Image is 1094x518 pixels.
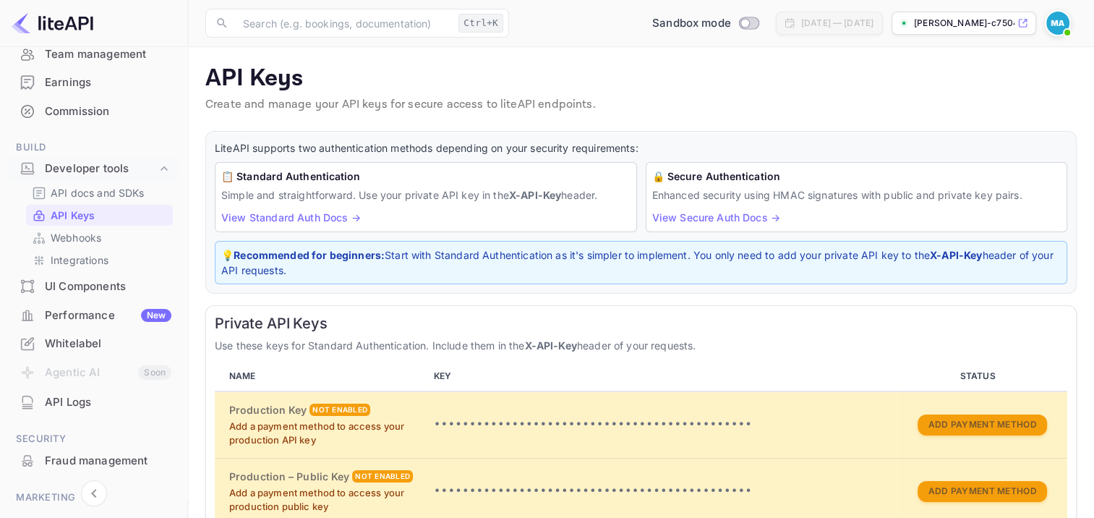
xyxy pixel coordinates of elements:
div: Performance [45,307,171,324]
a: Commission [9,98,179,124]
th: STATUS [897,362,1067,391]
div: Webhooks [26,227,173,248]
div: Not enabled [309,404,370,416]
p: 💡 Start with Standard Authentication as it's simpler to implement. You only need to add your priv... [221,247,1061,278]
div: Commission [9,98,179,126]
a: API Logs [9,388,179,415]
strong: X-API-Key [930,249,982,261]
p: Create and manage your API keys for secure access to liteAPI endpoints. [205,96,1077,114]
p: API Keys [51,208,95,223]
div: Earnings [9,69,179,97]
div: Not enabled [352,470,413,483]
button: Collapse navigation [81,480,107,506]
a: Fraud management [9,447,179,474]
button: Add Payment Method [918,481,1046,502]
strong: Recommended for beginners: [234,249,385,261]
th: KEY [428,362,897,391]
div: Whitelabel [9,330,179,358]
div: Fraud management [9,447,179,475]
div: Whitelabel [45,336,171,352]
p: Add a payment method to access your production public key [229,486,422,514]
a: Add Payment Method [918,417,1046,430]
div: API Logs [9,388,179,417]
p: LiteAPI supports two authentication methods depending on your security requirements: [215,140,1067,156]
img: LiteAPI logo [12,12,93,35]
div: Earnings [45,75,171,91]
a: UI Components [9,273,179,300]
div: UI Components [45,279,171,295]
div: Developer tools [45,161,157,177]
p: Webhooks [51,230,101,245]
h6: 🔒 Secure Authentication [652,169,1061,184]
a: View Standard Auth Docs → [221,211,361,224]
p: ••••••••••••••••••••••••••••••••••••••••••••• [434,483,891,500]
div: Switch to Production mode [646,15,764,32]
p: Integrations [51,252,108,268]
strong: X-API-Key [524,339,576,352]
p: Simple and straightforward. Use your private API key in the header. [221,187,631,203]
h6: Production – Public Key [229,469,349,485]
div: Commission [45,103,171,120]
div: PerformanceNew [9,302,179,330]
p: Enhanced security using HMAC signatures with public and private key pairs. [652,187,1061,203]
a: Earnings [9,69,179,95]
div: Integrations [26,250,173,271]
h6: Production Key [229,402,307,418]
button: Add Payment Method [918,415,1046,436]
p: API Keys [205,64,1077,93]
a: View Secure Auth Docs → [652,211,780,224]
p: Use these keys for Standard Authentication. Include them in the header of your requests. [215,338,1067,353]
input: Search (e.g. bookings, documentation) [234,9,453,38]
div: API docs and SDKs [26,182,173,203]
span: Build [9,140,179,156]
th: NAME [215,362,428,391]
p: Add a payment method to access your production API key [229,420,422,448]
div: API Logs [45,394,171,411]
a: Team management [9,41,179,67]
span: Security [9,431,179,447]
div: Developer tools [9,156,179,182]
div: API Keys [26,205,173,226]
h6: 📋 Standard Authentication [221,169,631,184]
div: Team management [45,46,171,63]
h6: Private API Keys [215,315,1067,332]
img: Mohamed Aly [1046,12,1069,35]
div: Team management [9,41,179,69]
a: API Keys [32,208,167,223]
div: Ctrl+K [458,14,503,33]
a: Integrations [32,252,167,268]
p: API docs and SDKs [51,185,145,200]
div: Fraud management [45,453,171,470]
strong: X-API-Key [509,189,561,201]
a: Whitelabel [9,330,179,357]
span: Marketing [9,490,179,506]
div: UI Components [9,273,179,301]
a: Add Payment Method [918,484,1046,496]
div: New [141,309,171,322]
p: [PERSON_NAME]-c7504.nuit... [914,17,1014,30]
span: Sandbox mode [652,15,731,32]
a: PerformanceNew [9,302,179,328]
a: Webhooks [32,230,167,245]
p: ••••••••••••••••••••••••••••••••••••••••••••• [434,416,891,433]
div: [DATE] — [DATE] [801,17,873,30]
a: API docs and SDKs [32,185,167,200]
